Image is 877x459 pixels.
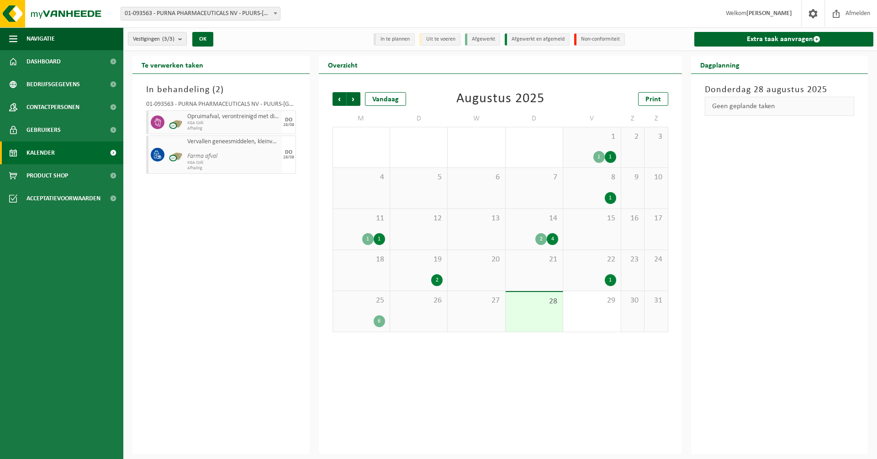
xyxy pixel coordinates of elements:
[333,92,346,106] span: Vorige
[626,172,639,183] span: 9
[568,296,616,306] span: 29
[283,155,294,160] div: 28/08
[626,132,639,142] span: 2
[121,7,280,20] span: 01-093563 - PURNA PHARMACEUTICALS NV - PUURS-SINT-AMANDS
[505,33,570,46] li: Afgewerkt en afgemeld
[338,296,385,306] span: 25
[26,164,68,187] span: Product Shop
[510,255,558,265] span: 21
[121,7,280,21] span: 01-093563 - PURNA PHARMACEUTICALS NV - PUURS-SINT-AMANDS
[574,33,625,46] li: Non-conformiteit
[187,160,280,166] span: KGA Colli
[347,92,360,106] span: Volgende
[626,255,639,265] span: 23
[510,214,558,224] span: 14
[395,296,443,306] span: 26
[374,33,415,46] li: In te plannen
[510,297,558,307] span: 28
[133,32,174,46] span: Vestigingen
[593,151,605,163] div: 1
[694,32,874,47] a: Extra taak aanvragen
[362,233,374,245] div: 1
[26,187,100,210] span: Acceptatievoorwaarden
[649,214,663,224] span: 17
[26,27,55,50] span: Navigatie
[390,110,448,127] td: D
[563,110,621,127] td: V
[645,110,668,127] td: Z
[568,214,616,224] span: 15
[431,274,443,286] div: 2
[146,101,296,110] div: 01-093563 - PURNA PHARMACEUTICALS NV - PUURS-[GEOGRAPHIC_DATA]
[187,120,280,126] span: KGA Colli
[649,132,663,142] span: 3
[568,255,616,265] span: 22
[338,214,385,224] span: 11
[395,255,443,265] span: 19
[649,255,663,265] span: 24
[146,83,296,97] h3: In behandeling ( )
[456,92,544,106] div: Augustus 2025
[452,255,500,265] span: 20
[338,255,385,265] span: 18
[395,172,443,183] span: 5
[128,32,187,46] button: Vestigingen(3/3)
[705,83,855,97] h3: Donderdag 28 augustus 2025
[169,148,183,162] img: PB-CU
[365,92,406,106] div: Vandaag
[547,233,558,245] div: 4
[448,110,505,127] td: W
[26,96,79,119] span: Contactpersonen
[605,151,616,163] div: 1
[333,110,390,127] td: M
[162,36,174,42] count: (3/3)
[746,10,792,17] strong: [PERSON_NAME]
[705,97,855,116] div: Geen geplande taken
[649,172,663,183] span: 10
[374,315,385,327] div: 6
[187,138,280,146] span: Vervallen geneesmiddelen, kleinverpakking, niet gevaarlijk (huishoudelijk)
[605,192,616,204] div: 1
[169,115,183,129] img: PB-CU
[338,172,385,183] span: 4
[319,56,367,73] h2: Overzicht
[626,296,639,306] span: 30
[26,73,80,96] span: Bedrijfsgegevens
[649,296,663,306] span: 31
[452,214,500,224] span: 13
[26,141,55,164] span: Kalender
[626,214,639,224] span: 16
[216,85,221,94] span: 2
[187,113,280,120] span: Opruimafval, verontreinigd met diverse gevaarlijke afvalstoffen
[691,56,749,73] h2: Dagplanning
[187,126,280,131] span: Afhaling
[510,172,558,183] span: 7
[621,110,645,127] td: Z
[645,96,661,103] span: Print
[283,123,294,127] div: 28/08
[26,119,61,141] span: Gebruikers
[26,50,61,73] span: Dashboard
[638,92,668,106] a: Print
[452,296,500,306] span: 27
[419,33,460,46] li: Uit te voeren
[187,166,280,171] span: Afhaling
[506,110,563,127] td: D
[605,274,616,286] div: 1
[374,233,385,245] div: 1
[535,233,547,245] div: 2
[285,150,292,155] div: DO
[395,214,443,224] span: 12
[187,153,217,160] i: Farma afval
[132,56,212,73] h2: Te verwerken taken
[568,132,616,142] span: 1
[568,172,616,183] span: 8
[465,33,500,46] li: Afgewerkt
[452,172,500,183] span: 6
[285,117,292,123] div: DO
[192,32,213,47] button: OK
